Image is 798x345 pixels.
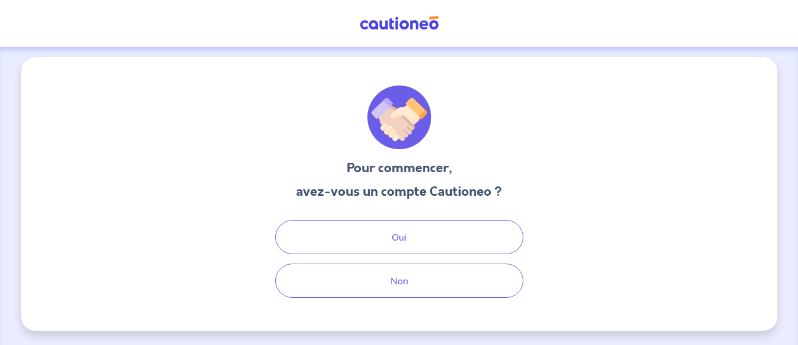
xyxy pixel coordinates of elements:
img: illu_welcome.svg [367,86,431,149]
button: Non [275,264,523,298]
button: Oui [275,220,523,254]
img: Cautioneo [355,16,444,31]
h3: Pour commencer, [296,159,502,178]
h3: avez-vous un compte Cautioneo ? [296,182,502,201]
